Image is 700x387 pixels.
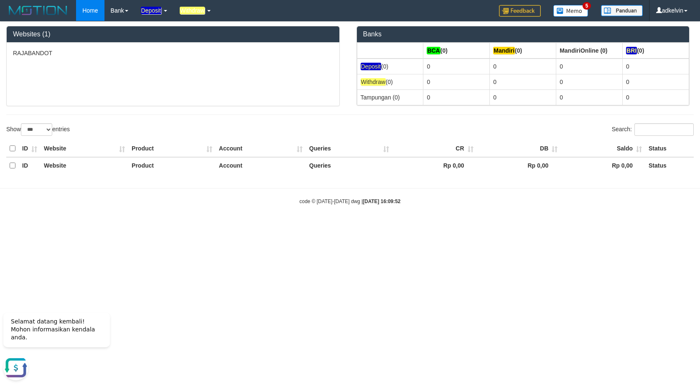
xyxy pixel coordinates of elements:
span: 5 [583,2,591,10]
strong: [DATE] 16:09:52 [363,199,400,204]
td: 0 [623,59,689,74]
span: Selamat datang kembali! Mohon informasikan kendala anda. [11,13,95,36]
h3: Websites (1) [13,31,333,38]
td: 0 [623,89,689,105]
th: Status [645,140,694,157]
select: Showentries [21,123,52,136]
label: Search: [612,123,694,136]
td: 0 [490,89,556,105]
td: Tampungan (0) [357,89,423,105]
th: ID [19,157,41,174]
th: Rp 0,00 [477,157,561,174]
button: Open LiveChat chat widget [3,50,28,75]
em: BCA [427,47,440,54]
td: 0 [556,74,623,89]
th: Website [41,140,128,157]
td: 0 [556,89,623,105]
label: Show entries [6,123,70,136]
th: Product [128,157,216,174]
th: Rp 0,00 [561,157,645,174]
img: Feedback.jpg [499,5,541,17]
th: Group: activate to sort column ascending [623,43,689,59]
td: (0) [357,74,423,89]
p: RAJABANDOT [13,49,333,57]
td: 0 [423,89,490,105]
td: 0 [423,59,490,74]
td: 0 [490,59,556,74]
th: DB [477,140,561,157]
img: panduan.png [601,5,643,16]
th: Rp 0,00 [392,157,477,174]
h3: Banks [363,31,683,38]
th: Account [216,140,306,157]
td: 0 [556,59,623,74]
th: Group: activate to sort column ascending [423,43,490,59]
td: (0) [357,59,423,74]
th: Group: activate to sort column ascending [490,43,556,59]
em: Deposit [141,7,161,14]
img: Button%20Memo.svg [553,5,588,17]
td: 0 [623,74,689,89]
th: Queries [306,157,392,174]
em: Mandiri [493,47,515,54]
td: 0 [490,74,556,89]
th: Group: activate to sort column ascending [556,43,623,59]
input: Search: [634,123,694,136]
th: Queries [306,140,392,157]
th: Saldo [561,140,645,157]
th: CR [392,140,477,157]
em: Deposit [361,63,381,70]
th: Account [216,157,306,174]
small: code © [DATE]-[DATE] dwg | [300,199,401,204]
th: Website [41,157,128,174]
em: BRI [626,47,637,54]
th: Product [128,140,216,157]
th: Status [645,157,694,174]
td: 0 [423,74,490,89]
img: MOTION_logo.png [6,4,70,17]
em: Withdraw [361,78,386,86]
th: Group: activate to sort column ascending [357,43,423,59]
th: ID [19,140,41,157]
em: Withdraw [180,7,205,14]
